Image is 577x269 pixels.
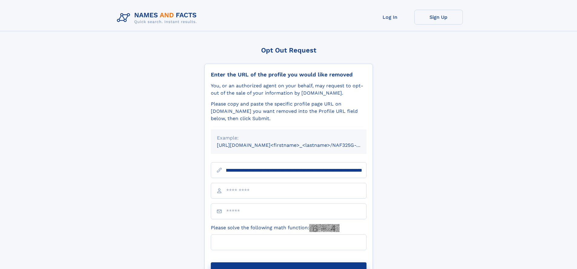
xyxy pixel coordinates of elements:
[217,134,360,142] div: Example:
[211,82,366,97] div: You, or an authorized agent on your behalf, may request to opt-out of the sale of your informatio...
[414,10,463,25] a: Sign Up
[211,71,366,78] div: Enter the URL of the profile you would like removed
[366,10,414,25] a: Log In
[204,46,373,54] div: Opt Out Request
[211,224,340,232] label: Please solve the following math function:
[211,100,366,122] div: Please copy and paste the specific profile page URL on [DOMAIN_NAME] you want removed into the Pr...
[217,142,378,148] small: [URL][DOMAIN_NAME]<firstname>_<lastname>/NAF325G-xxxxxxxx
[114,10,202,26] img: Logo Names and Facts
